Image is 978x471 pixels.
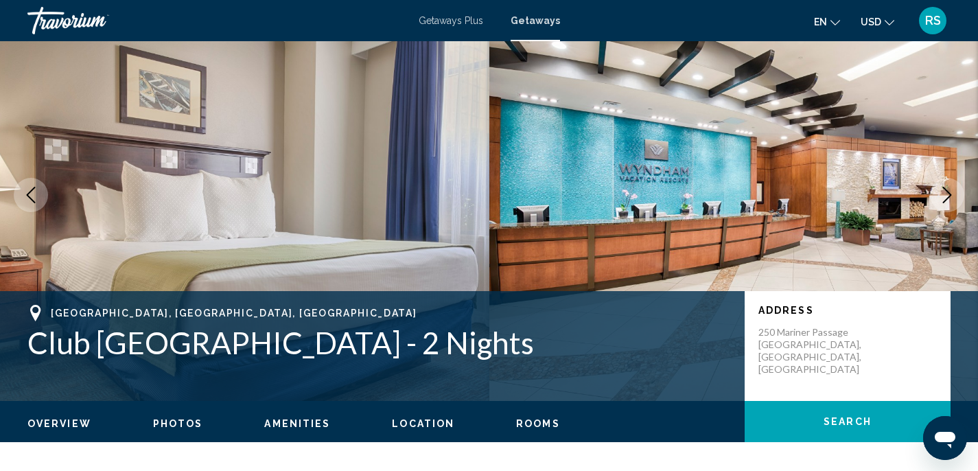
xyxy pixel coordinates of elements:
a: Getaways [511,15,560,26]
h1: Club [GEOGRAPHIC_DATA] - 2 Nights [27,325,731,360]
span: Rooms [516,418,560,429]
span: Search [824,417,872,428]
a: Travorium [27,7,405,34]
span: Location [392,418,454,429]
button: Change currency [861,12,894,32]
button: Location [392,417,454,430]
button: Amenities [264,417,330,430]
button: Next image [930,178,964,212]
iframe: Button to launch messaging window [923,416,967,460]
button: User Menu [915,6,951,35]
button: Photos [153,417,203,430]
p: Address [758,305,937,316]
button: Rooms [516,417,560,430]
span: Photos [153,418,203,429]
button: Overview [27,417,91,430]
span: USD [861,16,881,27]
span: [GEOGRAPHIC_DATA], [GEOGRAPHIC_DATA], [GEOGRAPHIC_DATA] [51,308,417,319]
span: Overview [27,418,91,429]
span: Amenities [264,418,330,429]
button: Search [745,401,951,442]
p: 250 Mariner Passage [GEOGRAPHIC_DATA], [GEOGRAPHIC_DATA], [GEOGRAPHIC_DATA] [758,326,868,376]
span: RS [925,14,941,27]
button: Change language [814,12,840,32]
span: en [814,16,827,27]
button: Previous image [14,178,48,212]
a: Getaways Plus [419,15,483,26]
